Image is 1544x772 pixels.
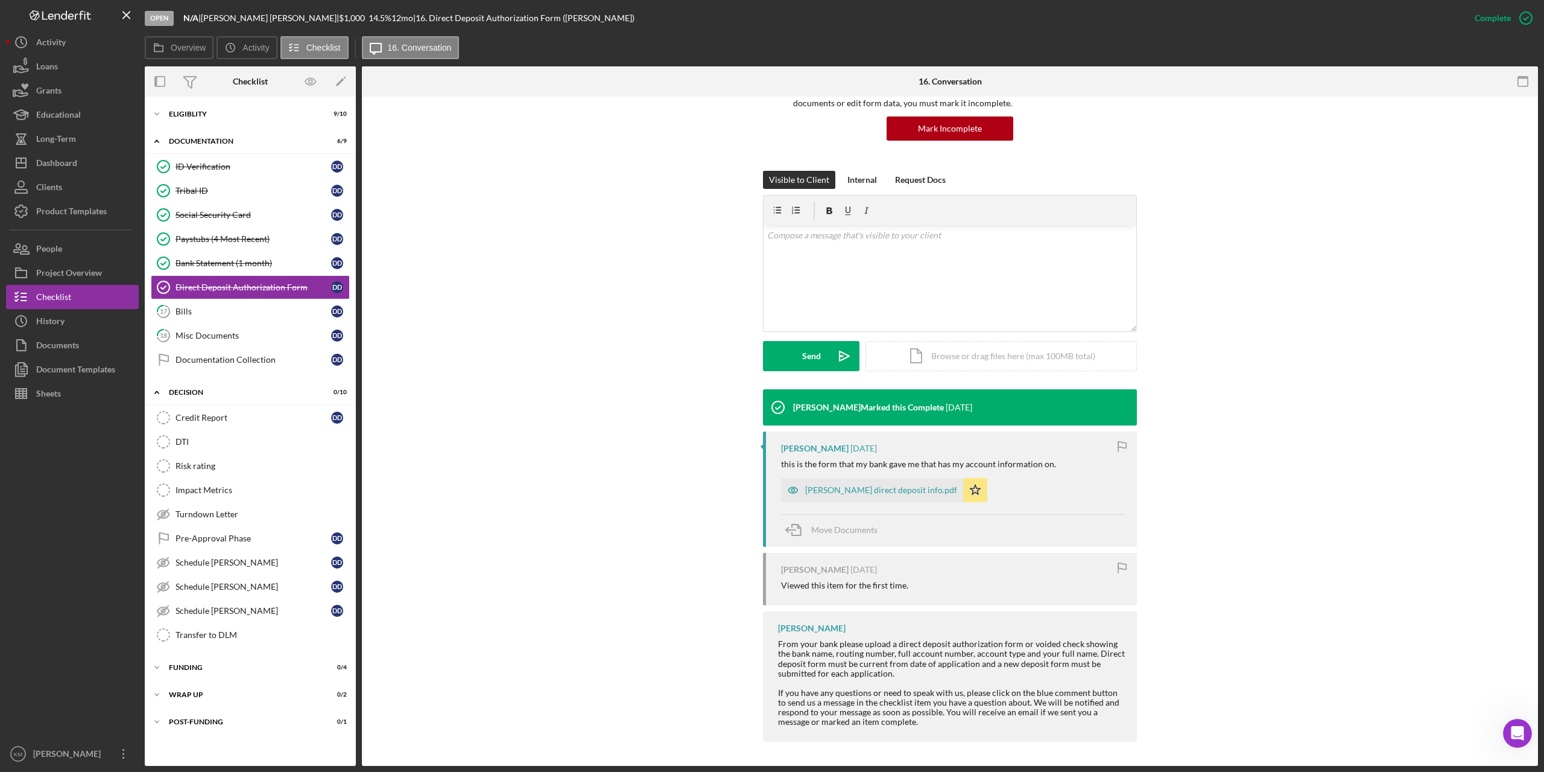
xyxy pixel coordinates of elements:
[6,127,139,151] a: Long-Term
[176,413,331,423] div: Credit Report
[176,509,349,519] div: Turndown Letter
[325,664,347,671] div: 0 / 4
[14,751,22,758] text: KM
[151,623,350,647] a: Transfer to DLM
[183,13,198,23] b: N/A
[36,199,107,226] div: Product Templates
[6,78,139,103] button: Grants
[176,582,331,592] div: Schedule [PERSON_NAME]
[169,389,317,396] div: Decision
[176,355,331,365] div: Documentation Collection
[325,718,347,726] div: 0 / 1
[176,437,349,447] div: DTI
[176,162,331,171] div: ID Verification
[778,624,846,633] div: [PERSON_NAME]
[145,36,214,59] button: Overview
[889,171,952,189] button: Request Docs
[36,151,77,178] div: Dashboard
[176,534,331,543] div: Pre-Approval Phase
[151,179,350,203] a: Tribal IDDD
[331,161,343,173] div: D D
[151,203,350,227] a: Social Security CardDD
[6,309,139,333] button: History
[805,485,957,495] div: [PERSON_NAME] direct deposit info.pdf
[918,116,982,141] div: Mark Incomplete
[151,478,350,502] a: Impact Metrics
[781,478,987,502] button: [PERSON_NAME] direct deposit info.pdf
[811,525,878,535] span: Move Documents
[160,331,167,339] tspan: 18
[36,285,71,312] div: Checklist
[413,13,634,23] div: | 16. Direct Deposit Authorization Form ([PERSON_NAME])
[6,151,139,175] button: Dashboard
[946,403,972,412] time: 2025-08-29 18:13
[151,275,350,299] a: Direct Deposit Authorization FormDD
[151,299,350,324] a: 17BillsDD
[176,606,331,616] div: Schedule [PERSON_NAME]
[6,237,139,261] button: People
[362,36,460,59] button: 16. Conversation
[36,381,61,409] div: Sheets
[6,54,139,78] button: Loans
[6,103,139,127] button: Educational
[331,257,343,269] div: D D
[151,155,350,179] a: ID VerificationDD
[6,285,139,309] button: Checklist
[176,234,331,244] div: Paystubs (4 Most Recent)
[151,227,350,251] a: Paystubs (4 Most Recent)DD
[169,138,317,145] div: Documentation
[151,550,350,575] a: Schedule [PERSON_NAME]DD
[325,389,347,396] div: 0 / 10
[183,13,201,23] div: |
[6,175,139,199] button: Clients
[793,403,944,412] div: [PERSON_NAME] Marked this Complete
[36,54,58,81] div: Loans
[151,348,350,372] a: Documentation CollectionDD
[169,691,317,698] div: Wrap up
[6,381,139,406] a: Sheets
[847,171,877,189] div: Internal
[36,261,102,288] div: Project Overview
[331,305,343,317] div: D D
[6,357,139,381] button: Document Templates
[1503,719,1532,748] iframe: Intercom live chat
[331,605,343,617] div: D D
[802,341,821,371] div: Send
[36,30,66,57] div: Activity
[151,575,350,599] a: Schedule [PERSON_NAME]DD
[36,357,115,384] div: Document Templates
[781,459,1056,469] div: this is the form that my bank gave me that has my account information on.
[176,186,331,196] div: Tribal ID
[331,354,343,366] div: D D
[6,742,139,766] button: KM[PERSON_NAME]
[6,261,139,285] a: Project Overview
[201,13,339,23] div: [PERSON_NAME] [PERSON_NAME] |
[176,307,331,316] div: Bills
[176,210,331,220] div: Social Security Card
[769,171,829,189] div: Visible to Client
[6,199,139,223] a: Product Templates
[781,515,890,545] button: Move Documents
[151,430,350,454] a: DTI
[169,718,317,726] div: Post-Funding
[36,103,81,130] div: Educational
[781,581,908,590] div: Viewed this item for the first time.
[217,36,277,59] button: Activity
[6,333,139,357] button: Documents
[151,599,350,623] a: Schedule [PERSON_NAME]DD
[331,581,343,593] div: D D
[176,331,331,340] div: Misc Documents
[36,127,76,154] div: Long-Term
[151,406,350,430] a: Credit ReportDD
[339,13,365,23] span: $1,000
[778,639,1125,678] div: From your bank please upload a direct deposit authorization form or voided check showing the bank...
[36,333,79,360] div: Documents
[36,237,62,264] div: People
[6,30,139,54] button: Activity
[36,78,62,106] div: Grants
[850,565,877,575] time: 2025-08-26 16:59
[1475,6,1511,30] div: Complete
